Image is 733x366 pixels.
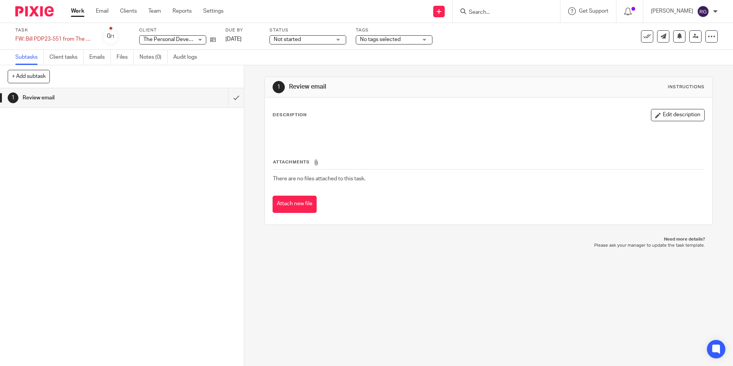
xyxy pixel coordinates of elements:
div: Instructions [668,84,705,90]
img: Pixie [15,6,54,16]
a: Reports [173,7,192,15]
input: Search [468,9,537,16]
a: Settings [203,7,224,15]
p: Please ask your manager to update the task template. [272,242,705,249]
label: Client [139,27,216,33]
label: Status [270,27,346,33]
a: Notes (0) [140,50,168,65]
span: [DATE] [225,36,242,42]
h1: Review email [289,83,505,91]
a: Subtasks [15,50,44,65]
p: Description [273,112,307,118]
div: FW: Bill PDP23-551 from The Personal Development People Limited is due [15,35,92,43]
div: 0 [107,32,115,41]
a: Work [71,7,84,15]
button: Attach new file [273,196,317,213]
small: /1 [110,35,115,39]
a: Clients [120,7,137,15]
label: Task [15,27,92,33]
span: There are no files attached to this task. [273,176,365,181]
button: Edit description [651,109,705,121]
button: + Add subtask [8,70,50,83]
span: Not started [274,37,301,42]
span: Get Support [579,8,608,14]
h1: Review email [23,92,154,104]
a: Files [117,50,134,65]
label: Due by [225,27,260,33]
span: Attachments [273,160,310,164]
p: [PERSON_NAME] [651,7,693,15]
a: Emails [89,50,111,65]
label: Tags [356,27,432,33]
span: No tags selected [360,37,401,42]
a: Email [96,7,108,15]
a: Audit logs [173,50,203,65]
img: svg%3E [697,5,709,18]
a: Team [148,7,161,15]
span: The Personal Development People Limited [143,37,246,42]
div: 1 [273,81,285,93]
div: 1 [8,92,18,103]
p: Need more details? [272,236,705,242]
a: Client tasks [49,50,84,65]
